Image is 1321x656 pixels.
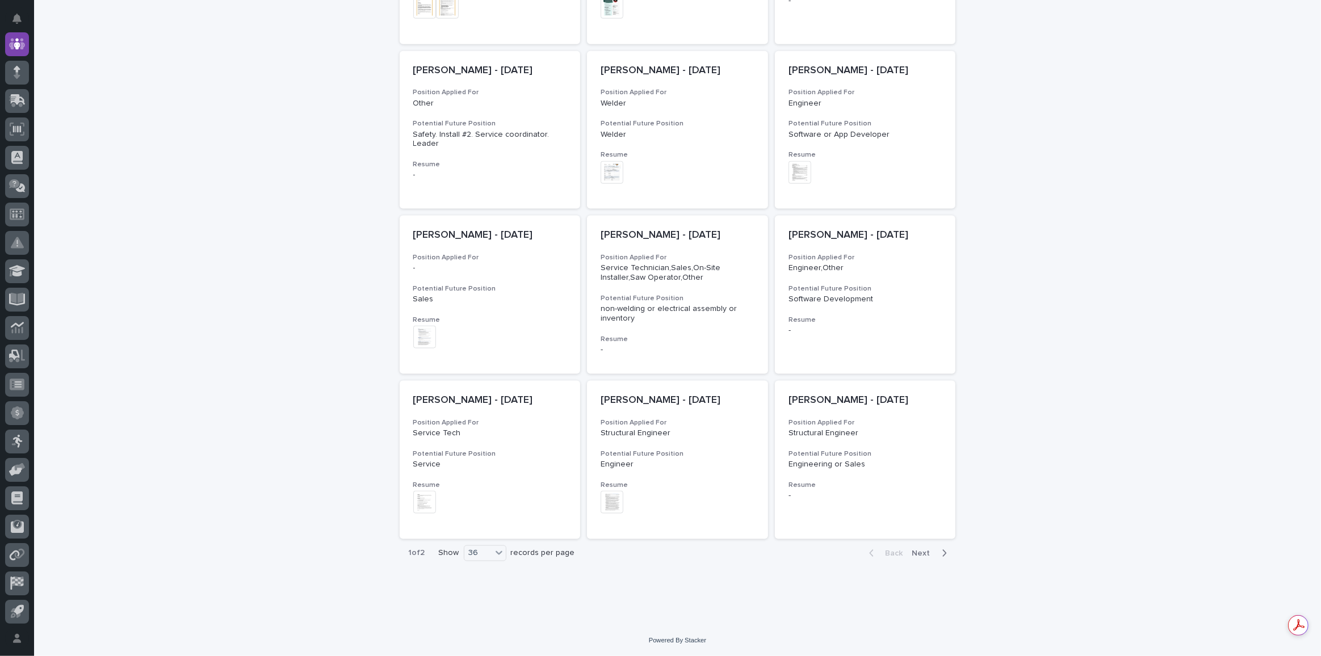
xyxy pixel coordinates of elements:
[789,65,942,77] p: [PERSON_NAME] - [DATE]
[601,394,754,407] p: [PERSON_NAME] - [DATE]
[789,460,942,469] p: Engineering or Sales
[413,263,567,273] p: -
[413,88,567,97] h3: Position Applied For
[601,150,754,159] h3: Resume
[601,229,754,242] p: [PERSON_NAME] - [DATE]
[439,548,459,558] p: Show
[400,381,581,539] a: [PERSON_NAME] - [DATE]Position Applied ForService TechPotential Future PositionServiceResume
[789,253,942,262] h3: Position Applied For
[789,150,942,159] h3: Resume
[789,481,942,490] h3: Resume
[789,428,942,438] p: Structural Engineer
[789,88,942,97] h3: Position Applied For
[464,547,492,559] div: 36
[601,130,754,140] p: Welder
[775,381,956,539] a: [PERSON_NAME] - [DATE]Position Applied ForStructural EngineerPotential Future PositionEngineering...
[413,284,567,293] h3: Potential Future Position
[413,418,567,427] h3: Position Applied For
[400,216,581,374] a: [PERSON_NAME] - [DATE]Position Applied For-Potential Future PositionSalesResume
[775,216,956,374] a: [PERSON_NAME] - [DATE]Position Applied ForEngineer,OtherPotential Future PositionSoftware Develop...
[789,316,942,325] h3: Resume
[601,253,754,262] h3: Position Applied For
[775,51,956,209] a: [PERSON_NAME] - [DATE]Position Applied ForEngineerPotential Future PositionSoftware or App Develo...
[400,539,434,567] p: 1 of 2
[601,294,754,303] h3: Potential Future Position
[413,160,567,169] h3: Resume
[587,51,768,209] a: [PERSON_NAME] - [DATE]Position Applied ForWelderPotential Future PositionWelderResume
[601,88,754,97] h3: Position Applied For
[413,229,567,242] p: [PERSON_NAME] - [DATE]
[789,295,942,304] p: Software Development
[789,229,942,242] p: [PERSON_NAME] - [DATE]
[601,65,754,77] p: [PERSON_NAME] - [DATE]
[789,119,942,128] h3: Potential Future Position
[413,316,567,325] h3: Resume
[413,394,567,407] p: [PERSON_NAME] - [DATE]
[789,418,942,427] h3: Position Applied For
[879,549,903,557] span: Back
[14,14,29,32] div: Notifications
[649,637,706,644] a: Powered By Stacker
[587,381,768,539] a: [PERSON_NAME] - [DATE]Position Applied ForStructural EngineerPotential Future PositionEngineerResume
[789,491,942,501] p: -
[413,130,567,149] p: Safety. Install #2. Service coordinator. Leader
[601,335,754,344] h3: Resume
[789,130,942,140] p: Software or App Developer
[789,263,942,273] p: Engineer,Other
[413,65,567,77] p: [PERSON_NAME] - [DATE]
[413,253,567,262] h3: Position Applied For
[601,345,754,355] p: -
[601,449,754,459] h3: Potential Future Position
[413,99,567,108] p: Other
[511,548,575,558] p: records per page
[789,99,942,108] p: Engineer
[413,170,567,180] p: -
[413,449,567,459] h3: Potential Future Position
[413,460,567,469] p: Service
[601,304,754,323] p: non-welding or electrical assembly or inventory
[860,548,908,558] button: Back
[789,449,942,459] h3: Potential Future Position
[587,216,768,374] a: [PERSON_NAME] - [DATE]Position Applied ForService Technician,Sales,On-Site Installer,Saw Operator...
[601,263,754,283] p: Service Technician,Sales,On-Site Installer,Saw Operator,Other
[789,394,942,407] p: [PERSON_NAME] - [DATE]
[601,119,754,128] h3: Potential Future Position
[789,326,942,335] p: -
[912,549,937,557] span: Next
[601,481,754,490] h3: Resume
[908,548,956,558] button: Next
[601,460,754,469] p: Engineer
[601,428,754,438] p: Structural Engineer
[413,119,567,128] h3: Potential Future Position
[413,295,567,304] p: Sales
[601,418,754,427] h3: Position Applied For
[789,284,942,293] h3: Potential Future Position
[413,481,567,490] h3: Resume
[5,7,29,31] button: Notifications
[413,428,567,438] p: Service Tech
[400,51,581,209] a: [PERSON_NAME] - [DATE]Position Applied ForOtherPotential Future PositionSafety. Install #2. Servi...
[601,99,754,108] p: Welder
